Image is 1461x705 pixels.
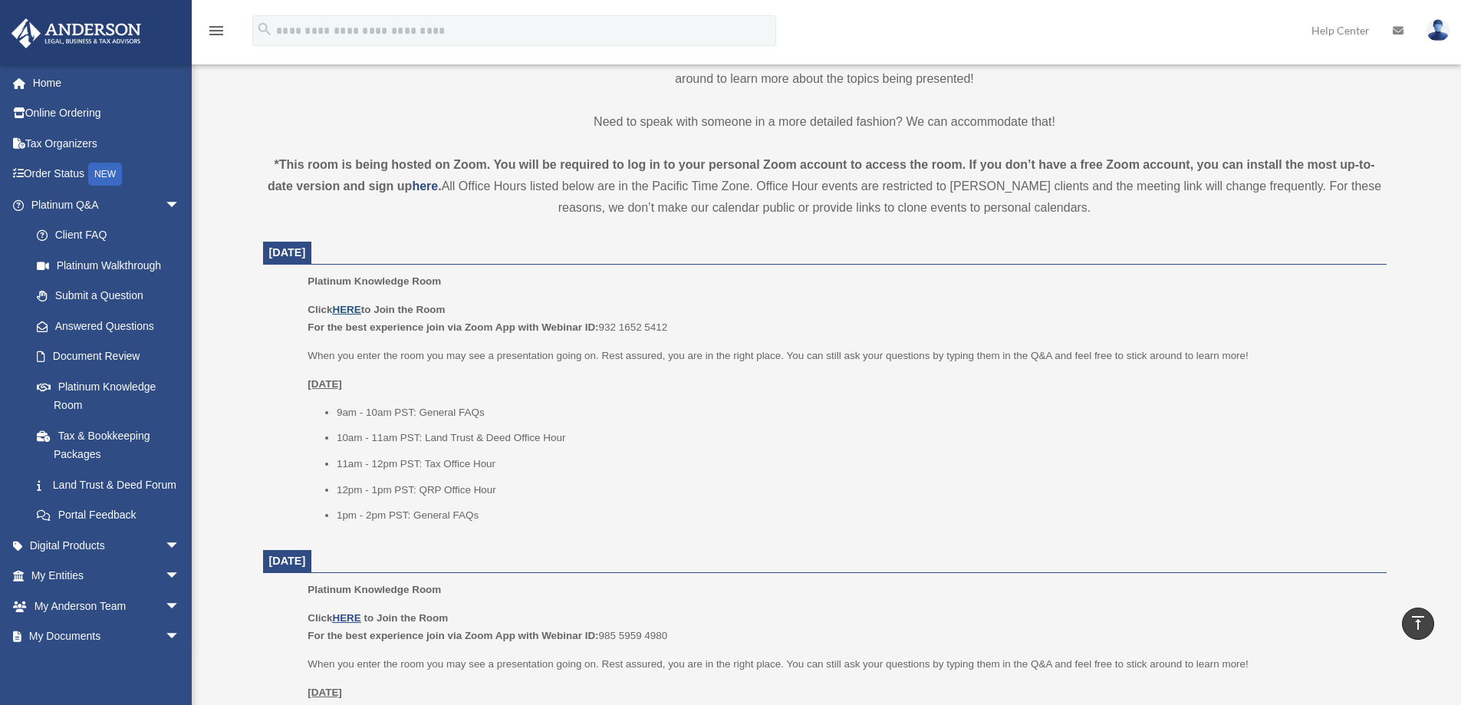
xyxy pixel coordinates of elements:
[11,159,203,190] a: Order StatusNEW
[21,469,203,500] a: Land Trust & Deed Forum
[165,561,196,592] span: arrow_drop_down
[11,651,203,682] a: Online Learningarrow_drop_down
[21,281,203,311] a: Submit a Question
[1426,19,1449,41] img: User Pic
[308,630,598,641] b: For the best experience join via Zoom App with Webinar ID:
[263,111,1387,133] p: Need to speak with someone in a more detailed fashion? We can accommodate that!
[88,163,122,186] div: NEW
[337,506,1376,525] li: 1pm - 2pm PST: General FAQs
[364,612,449,624] b: to Join the Room
[21,250,203,281] a: Platinum Walkthrough
[11,68,203,98] a: Home
[268,158,1375,193] strong: *This room is being hosted on Zoom. You will be required to log in to your personal Zoom account ...
[308,612,364,624] b: Click
[11,621,203,652] a: My Documentsarrow_drop_down
[165,189,196,221] span: arrow_drop_down
[1409,614,1427,632] i: vertical_align_top
[308,301,1375,337] p: 932 1652 5412
[165,530,196,562] span: arrow_drop_down
[269,246,306,259] span: [DATE]
[11,98,203,129] a: Online Ordering
[332,304,360,315] a: HERE
[1402,608,1434,640] a: vertical_align_top
[308,304,445,315] b: Click to Join the Room
[337,455,1376,473] li: 11am - 12pm PST: Tax Office Hour
[269,555,306,567] span: [DATE]
[308,347,1375,365] p: When you enter the room you may see a presentation going on. Rest assured, you are in the right p...
[207,27,225,40] a: menu
[308,687,342,698] u: [DATE]
[308,655,1375,674] p: When you enter the room you may see a presentation going on. Rest assured, you are in the right p...
[165,621,196,653] span: arrow_drop_down
[308,275,441,287] span: Platinum Knowledge Room
[11,189,203,220] a: Platinum Q&Aarrow_drop_down
[412,180,438,193] a: here
[337,481,1376,499] li: 12pm - 1pm PST: QRP Office Hour
[337,404,1376,422] li: 9am - 10am PST: General FAQs
[337,429,1376,447] li: 10am - 11am PST: Land Trust & Deed Office Hour
[256,21,273,38] i: search
[7,18,146,48] img: Anderson Advisors Platinum Portal
[11,561,203,591] a: My Entitiesarrow_drop_down
[308,584,441,595] span: Platinum Knowledge Room
[11,591,203,621] a: My Anderson Teamarrow_drop_down
[11,128,203,159] a: Tax Organizers
[207,21,225,40] i: menu
[21,500,203,531] a: Portal Feedback
[21,371,196,420] a: Platinum Knowledge Room
[263,47,1387,90] p: When you enter the room, you may see a presentation going on. Rest assured, you are in the right ...
[21,420,203,469] a: Tax & Bookkeeping Packages
[438,180,441,193] strong: .
[21,341,203,372] a: Document Review
[308,378,342,390] u: [DATE]
[165,591,196,622] span: arrow_drop_down
[308,609,1375,645] p: 985 5959 4980
[21,220,203,251] a: Client FAQ
[165,651,196,683] span: arrow_drop_down
[11,530,203,561] a: Digital Productsarrow_drop_down
[308,321,598,333] b: For the best experience join via Zoom App with Webinar ID:
[263,154,1387,219] div: All Office Hours listed below are in the Pacific Time Zone. Office Hour events are restricted to ...
[21,311,203,341] a: Answered Questions
[332,612,360,624] a: HERE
